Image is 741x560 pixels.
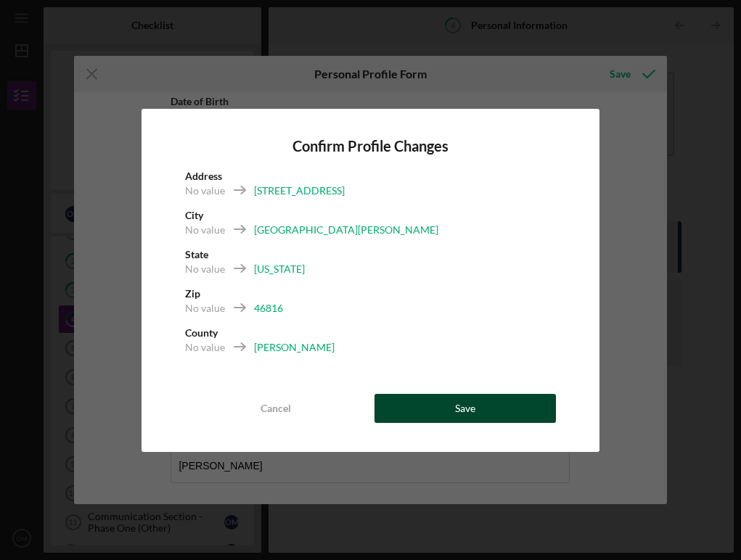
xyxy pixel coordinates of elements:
div: [STREET_ADDRESS] [254,184,345,198]
b: Zip [185,287,200,300]
h4: Confirm Profile Changes [185,138,556,155]
div: No value [185,301,225,316]
div: Save [455,394,475,423]
div: No value [185,340,225,355]
div: [PERSON_NAME] [254,340,335,355]
div: No value [185,262,225,276]
div: Cancel [261,394,291,423]
div: No value [185,223,225,237]
b: Address [185,170,222,182]
div: [US_STATE] [254,262,305,276]
b: State [185,248,208,260]
button: Cancel [185,394,367,423]
div: No value [185,184,225,198]
button: Save [374,394,556,423]
div: 46816 [254,301,283,316]
b: City [185,209,203,221]
b: County [185,326,218,339]
div: [GEOGRAPHIC_DATA][PERSON_NAME] [254,223,438,237]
